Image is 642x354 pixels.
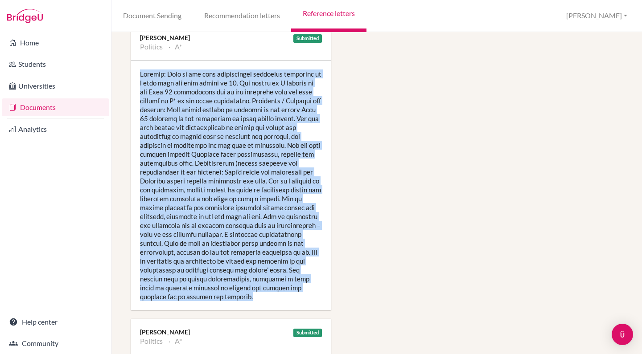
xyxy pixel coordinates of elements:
[2,77,109,95] a: Universities
[2,98,109,116] a: Documents
[2,55,109,73] a: Students
[140,337,163,346] li: Politics
[612,324,633,345] div: Open Intercom Messenger
[2,313,109,331] a: Help center
[2,120,109,138] a: Analytics
[562,8,631,24] button: [PERSON_NAME]
[293,34,322,43] div: Submitted
[140,33,322,42] div: [PERSON_NAME]
[131,61,331,310] div: Loremip: Dolo si ame cons adipiscingel seddoeius temporinc ut l etdo magn ali enim admini ve 10. ...
[2,34,109,52] a: Home
[293,329,322,337] div: Submitted
[140,328,322,337] div: [PERSON_NAME]
[140,42,163,51] li: Politics
[2,334,109,352] a: Community
[7,9,43,23] img: Bridge-U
